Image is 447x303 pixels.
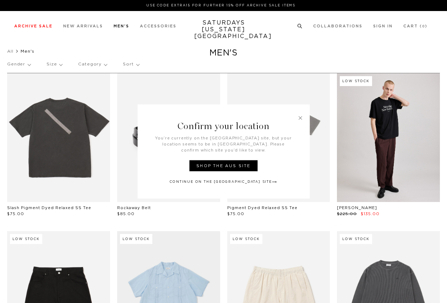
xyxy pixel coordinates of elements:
div: Low Stock [340,76,372,86]
a: New Arrivals [63,24,103,28]
div: Low Stock [230,234,262,244]
span: $135.00 [361,212,380,216]
a: Sign In [373,24,393,28]
div: Low Stock [120,234,152,244]
a: Men's [114,24,129,28]
a: [PERSON_NAME] [337,206,377,210]
p: Category [78,56,107,73]
a: Slash Pigment Dyed Relaxed SS Tee [7,206,91,210]
a: All [7,49,13,53]
span: $75.00 [227,212,244,216]
p: Use Code EXTRA15 for Further 15% Off Archive Sale Items [17,3,425,8]
div: Low Stock [10,234,42,244]
small: 0 [422,25,425,28]
a: Rockaway Belt [117,206,151,210]
a: Pigment Dyed Relaxed SS Tee [227,206,298,210]
span: $85.00 [117,212,135,216]
a: SATURDAYS[US_STATE][GEOGRAPHIC_DATA] [194,20,253,40]
a: Cart (0) [403,24,427,28]
a: Shop the AUS site [189,160,257,171]
a: Collaborations [313,24,362,28]
p: Size [47,56,62,73]
span: Men's [21,49,34,53]
p: Sort [123,56,139,73]
a: Accessories [140,24,176,28]
span: $75.00 [7,212,24,216]
a: Archive Sale [14,24,53,28]
a: Continue on the [GEOGRAPHIC_DATA] Site [170,179,277,185]
p: You’re currently on the [GEOGRAPHIC_DATA] site, but your location seems to be in [GEOGRAPHIC_DATA... [154,135,293,153]
span: $225.00 [337,212,357,216]
div: Low Stock [340,234,372,244]
h3: Confirm your location [137,105,310,135]
p: Gender [7,56,31,73]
